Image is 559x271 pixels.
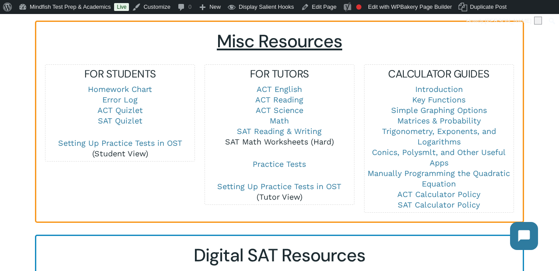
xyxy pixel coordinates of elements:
[217,182,341,191] a: Setting Up Practice Tests in OST
[205,67,354,81] h5: FOR TUTORS
[97,106,143,115] a: ACT Quizlet
[365,67,514,81] h5: CALCULATOR GUIDES
[45,138,194,159] p: (Student View)
[368,169,510,188] a: Manually Programming the Quadratic Equation
[256,106,303,115] a: ACT Science
[397,190,480,199] a: ACT Calculator Policy
[382,127,496,146] a: Trigonometry, Exponents, and Logarithms
[415,84,463,94] a: Introduction
[98,116,142,125] a: SAT Quizlet
[45,245,514,266] h2: Digital SAT Resources
[88,84,152,94] a: Homework Chart
[255,95,303,104] a: ACT Reading
[356,4,361,10] div: Focus keyphrase not set
[237,127,322,136] a: SAT Reading & Writing
[45,67,194,81] h5: FOR STUDENTS
[398,200,480,209] a: SAT Calculator Policy
[102,95,138,104] a: Error Log
[114,3,129,11] a: Live
[397,116,481,125] a: Matrices & Probability
[412,95,465,104] a: Key Functions
[270,116,289,125] a: Math
[391,106,487,115] a: Simple Graphing Options
[205,181,354,202] p: (Tutor View)
[463,14,545,28] a: Howdy,
[58,138,182,148] a: Setting Up Practice Tests in OST
[372,148,506,167] a: Conics, Polysmlt, and Other Useful Apps
[257,84,302,94] a: ACT English
[253,159,306,169] a: Practice Tests
[225,137,334,146] a: SAT Math Worksheets (Hard)
[485,18,531,24] span: [PERSON_NAME]
[501,213,547,259] iframe: Chatbot
[217,30,342,53] span: Misc Resources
